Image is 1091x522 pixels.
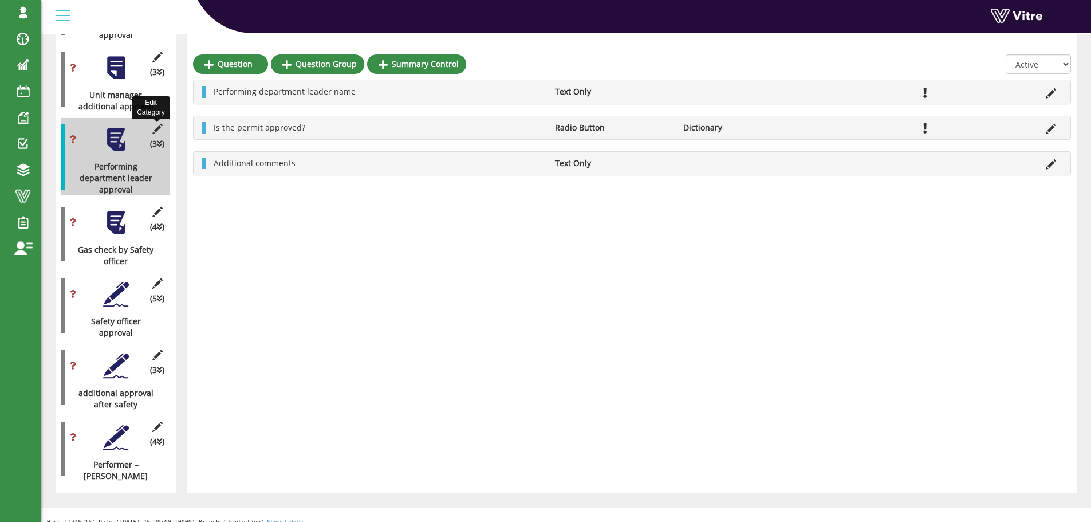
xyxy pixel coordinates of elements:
[61,316,162,339] div: Safety officer approval
[61,244,162,267] div: Gas check by Safety officer
[214,86,356,97] span: Performing department leader name
[150,221,164,233] span: (4 )
[132,96,170,119] div: Edit Category
[150,436,164,448] span: (4 )
[678,122,806,134] li: Dictionary
[549,122,678,134] li: Radio Button
[61,89,162,112] div: Unit manager additional approval
[61,161,162,195] div: Performing department leader approval
[61,387,162,410] div: additional approval after safety
[271,54,364,74] a: Question Group
[61,459,162,482] div: Performer – [PERSON_NAME]
[193,54,268,74] a: Question
[367,54,466,74] a: Summary Control
[150,293,164,304] span: (5 )
[150,66,164,78] span: (3 )
[150,138,164,150] span: (3 )
[214,158,296,168] span: Additional comments
[150,364,164,376] span: (3 )
[549,86,678,97] li: Text Only
[549,158,678,169] li: Text Only
[214,122,305,133] span: Is the permit approved?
